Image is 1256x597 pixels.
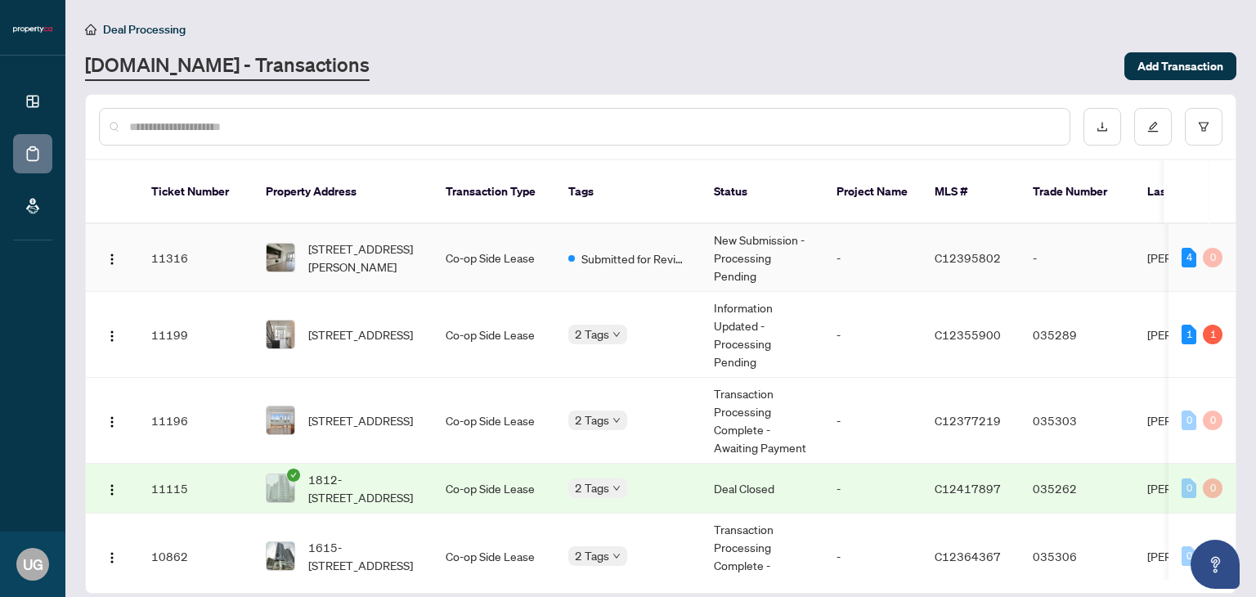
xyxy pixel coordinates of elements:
[935,549,1001,563] span: C12364367
[308,325,413,343] span: [STREET_ADDRESS]
[612,330,621,339] span: down
[105,551,119,564] img: Logo
[1191,540,1240,589] button: Open asap
[138,160,253,224] th: Ticket Number
[138,292,253,378] td: 11199
[433,292,555,378] td: Co-op Side Lease
[308,411,413,429] span: [STREET_ADDRESS]
[433,224,555,292] td: Co-op Side Lease
[823,292,922,378] td: -
[267,244,294,272] img: thumbnail-img
[267,542,294,570] img: thumbnail-img
[99,407,125,433] button: Logo
[823,464,922,514] td: -
[1020,160,1134,224] th: Trade Number
[308,538,419,574] span: 1615-[STREET_ADDRESS]
[823,378,922,464] td: -
[1182,325,1196,344] div: 1
[1020,464,1134,514] td: 035262
[701,464,823,514] td: Deal Closed
[1203,411,1222,430] div: 0
[555,160,701,224] th: Tags
[253,160,433,224] th: Property Address
[433,378,555,464] td: Co-op Side Lease
[575,325,609,343] span: 2 Tags
[935,327,1001,342] span: C12355900
[1182,546,1196,566] div: 0
[1198,121,1209,132] span: filter
[105,415,119,429] img: Logo
[267,321,294,348] img: thumbnail-img
[1134,108,1172,146] button: edit
[935,413,1001,428] span: C12377219
[922,160,1020,224] th: MLS #
[85,52,370,81] a: [DOMAIN_NAME] - Transactions
[1182,411,1196,430] div: 0
[575,411,609,429] span: 2 Tags
[105,483,119,496] img: Logo
[1182,248,1196,267] div: 4
[823,224,922,292] td: -
[433,160,555,224] th: Transaction Type
[701,224,823,292] td: New Submission - Processing Pending
[105,330,119,343] img: Logo
[1147,121,1159,132] span: edit
[701,160,823,224] th: Status
[701,378,823,464] td: Transaction Processing Complete - Awaiting Payment
[138,378,253,464] td: 11196
[612,484,621,492] span: down
[99,543,125,569] button: Logo
[105,253,119,266] img: Logo
[1203,325,1222,344] div: 1
[823,160,922,224] th: Project Name
[612,416,621,424] span: down
[23,553,43,576] span: UG
[1203,248,1222,267] div: 0
[1182,478,1196,498] div: 0
[138,464,253,514] td: 11115
[287,469,300,482] span: check-circle
[935,481,1001,496] span: C12417897
[612,552,621,560] span: down
[13,25,52,34] img: logo
[1185,108,1222,146] button: filter
[1020,378,1134,464] td: 035303
[575,478,609,497] span: 2 Tags
[99,321,125,348] button: Logo
[575,546,609,565] span: 2 Tags
[935,250,1001,265] span: C12395802
[308,240,419,276] span: [STREET_ADDRESS][PERSON_NAME]
[1020,224,1134,292] td: -
[701,292,823,378] td: Information Updated - Processing Pending
[1020,292,1134,378] td: 035289
[433,464,555,514] td: Co-op Side Lease
[308,470,419,506] span: 1812-[STREET_ADDRESS]
[99,245,125,271] button: Logo
[99,475,125,501] button: Logo
[1203,478,1222,498] div: 0
[85,24,96,35] span: home
[1137,53,1223,79] span: Add Transaction
[267,474,294,502] img: thumbnail-img
[138,224,253,292] td: 11316
[103,22,186,37] span: Deal Processing
[1124,52,1236,80] button: Add Transaction
[267,406,294,434] img: thumbnail-img
[581,249,688,267] span: Submitted for Review
[1083,108,1121,146] button: download
[1097,121,1108,132] span: download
